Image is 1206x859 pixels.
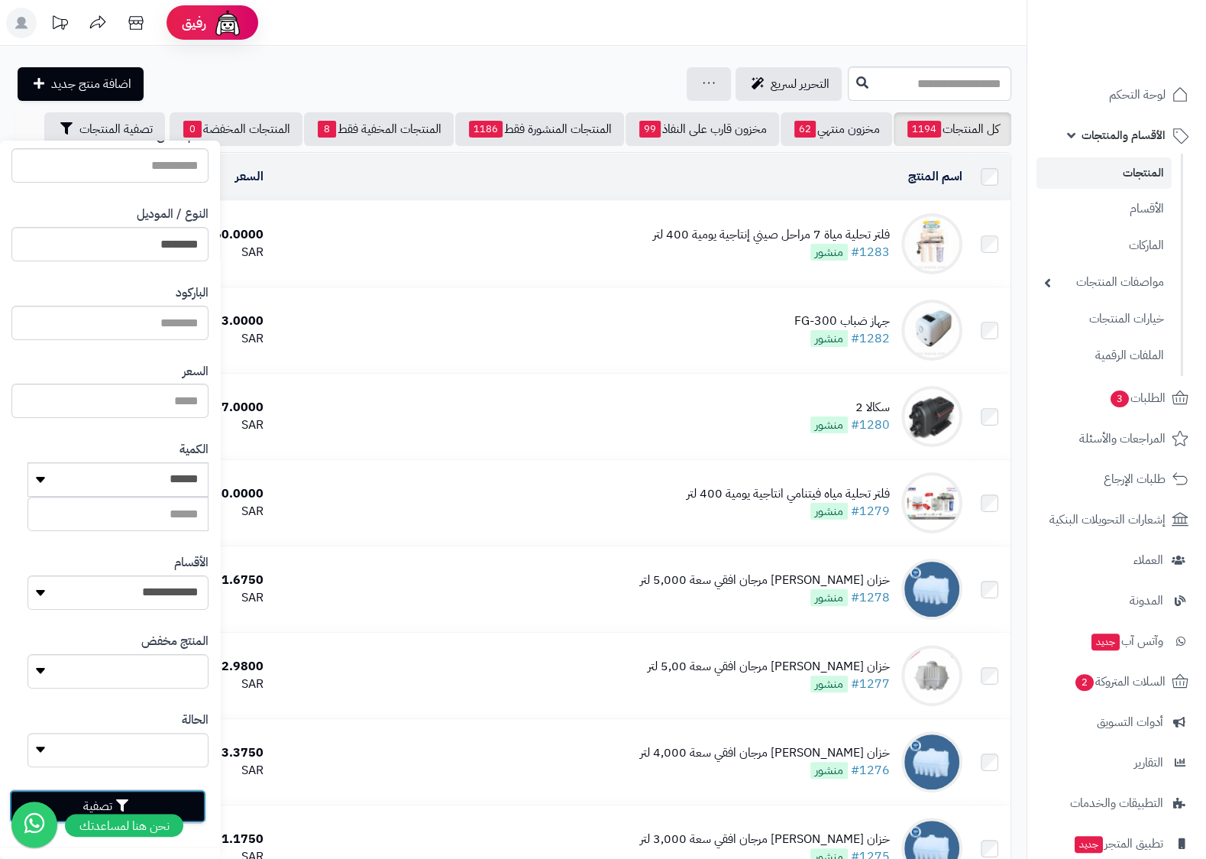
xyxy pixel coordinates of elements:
a: أدوات التسويق [1036,704,1197,741]
span: طلبات الإرجاع [1104,468,1166,490]
a: المنتجات المخفضة0 [170,112,302,146]
span: منشور [810,503,848,520]
label: اسم المنتج [157,127,209,144]
span: 0 [183,121,202,138]
label: السعر [183,363,209,381]
a: الطلبات3 [1036,380,1197,417]
span: التطبيقات والخدمات [1070,793,1163,814]
label: النوع / الموديل [137,206,209,223]
label: المنتج مخفض [141,633,209,650]
div: خزان [PERSON_NAME] مرجان افقي سعة 3,000 لتر [640,831,890,848]
label: الكمية [179,441,209,459]
div: سكالا 2 [810,399,890,417]
span: 1194 [907,121,941,138]
span: الأقسام والمنتجات [1082,125,1166,146]
a: #1283 [851,243,890,261]
span: المراجعات والأسئلة [1079,428,1166,449]
a: السلات المتروكة2 [1036,663,1197,700]
a: اسم المنتج [908,167,962,186]
a: إشعارات التحويلات البنكية [1036,501,1197,538]
label: الحالة [182,712,209,729]
span: منشور [810,762,848,779]
a: الأقسام [1036,193,1172,225]
a: مواصفات المنتجات [1036,266,1172,299]
a: المراجعات والأسئلة [1036,420,1197,457]
span: منشور [810,589,848,606]
a: #1276 [851,761,890,780]
span: السلات المتروكة [1074,671,1166,692]
span: رفيق [182,14,206,32]
span: وآتس آب [1090,630,1163,652]
a: المنتجات المنشورة فقط1186 [455,112,624,146]
a: مخزون قارب على النفاذ99 [626,112,779,146]
a: #1282 [851,329,890,348]
span: منشور [810,676,848,692]
a: السعر [235,167,264,186]
a: التطبيقات والخدمات [1036,785,1197,822]
a: #1280 [851,416,890,434]
span: 99 [639,121,661,138]
span: اضافة منتج جديد [51,75,131,93]
span: لوحة التحكم [1109,84,1166,105]
a: مخزون منتهي62 [781,112,892,146]
img: ai-face.png [212,8,243,38]
a: #1278 [851,588,890,607]
span: جديد [1075,836,1103,853]
a: #1279 [851,502,890,520]
span: التحرير لسريع [771,75,829,93]
a: وآتس آبجديد [1036,623,1197,660]
img: فلتر تحلية مياه فيتنامي انتاجية يومية 400 لتر [901,472,962,533]
a: التقارير [1036,744,1197,781]
span: إشعارات التحويلات البنكية [1049,509,1166,530]
a: الماركات [1036,229,1172,262]
a: كل المنتجات1194 [894,112,1011,146]
span: تطبيق المتجر [1073,833,1163,854]
img: خزان المهيدب مرجان افقي سعة 4,000 لتر [901,731,962,793]
span: تصفية المنتجات [79,120,153,138]
a: المدونة [1036,582,1197,619]
a: لوحة التحكم [1036,76,1197,113]
img: فلتر تحلية مياة 7 مراحل صيني إنتاجية يومية 400 لتر [901,213,962,274]
span: المدونة [1130,590,1163,611]
img: خزان المهيدب مرجان افقي سعة 5,00 لتر [901,645,962,706]
button: تصفية [9,789,206,823]
button: تصفية المنتجات [44,112,165,146]
label: الباركود [176,284,209,302]
img: جهاز ضباب FG-300 [901,300,962,361]
span: الطلبات [1109,387,1166,409]
div: خزان [PERSON_NAME] مرجان افقي سعة 5,00 لتر [648,658,890,676]
span: أدوات التسويق [1097,712,1163,733]
span: جديد [1091,634,1120,650]
span: التقارير [1134,752,1163,773]
span: 1186 [469,121,503,138]
img: سكالا 2 [901,386,962,447]
div: جهاز ضباب FG-300 [794,313,890,330]
span: العملاء [1133,549,1163,571]
span: منشور [810,244,848,261]
span: 62 [794,121,816,138]
a: المنتجات [1036,157,1172,189]
span: منشور [810,417,848,433]
a: التحرير لسريع [736,67,842,101]
a: العملاء [1036,542,1197,579]
label: الأقسام [174,554,209,572]
a: #1277 [851,675,890,693]
a: الملفات الرقمية [1036,339,1172,372]
span: 2 [1075,674,1094,691]
div: فلتر تحلية مياة 7 مراحل صيني إنتاجية يومية 400 لتر [653,226,890,244]
a: اضافة منتج جديد [18,67,144,101]
span: 8 [318,121,336,138]
a: تحديثات المنصة [40,8,79,42]
div: خزان [PERSON_NAME] مرجان افقي سعة 4,000 لتر [640,744,890,762]
a: المنتجات المخفية فقط8 [304,112,454,146]
span: 3 [1111,391,1129,407]
span: منشور [810,330,848,347]
a: خيارات المنتجات [1036,303,1172,335]
img: خزان المهيدب مرجان افقي سعة 5,000 لتر [901,559,962,620]
div: خزان [PERSON_NAME] مرجان افقي سعة 5,000 لتر [640,572,890,589]
div: فلتر تحلية مياه فيتنامي انتاجية يومية 400 لتر [687,485,890,503]
a: طلبات الإرجاع [1036,461,1197,498]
